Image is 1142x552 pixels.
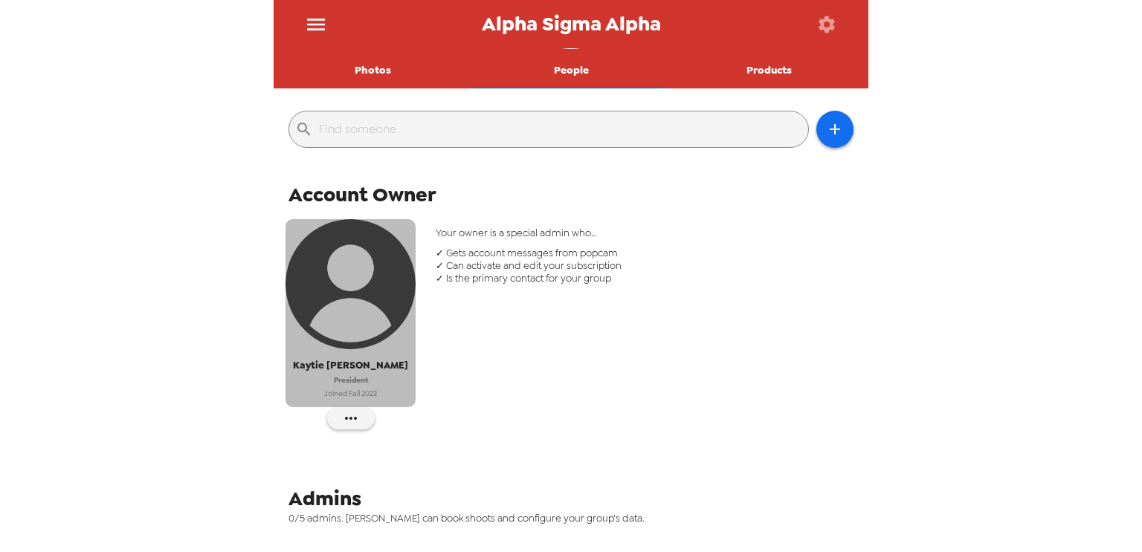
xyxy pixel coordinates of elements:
[274,53,472,88] button: Photos
[436,259,854,272] span: ✓ Can activate and edit your subscription
[293,357,408,374] span: Kaytie [PERSON_NAME]
[285,219,416,407] button: Kaytie [PERSON_NAME]PresidentJoined Fall 2022
[334,374,368,387] span: President
[472,53,671,88] button: People
[324,387,377,400] span: Joined Fall 2022
[288,512,865,525] span: 0/5 admins. [PERSON_NAME] can book shoots and configure your group’s data.
[288,485,361,512] span: Admins
[436,227,854,239] span: Your owner is a special admin who…
[288,181,436,208] span: Account Owner
[436,247,854,259] span: ✓ Gets account messages from popcam
[482,14,661,34] span: Alpha Sigma Alpha
[436,272,854,285] span: ✓ Is the primary contact for your group
[670,53,868,88] button: Products
[319,117,802,141] input: Find someone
